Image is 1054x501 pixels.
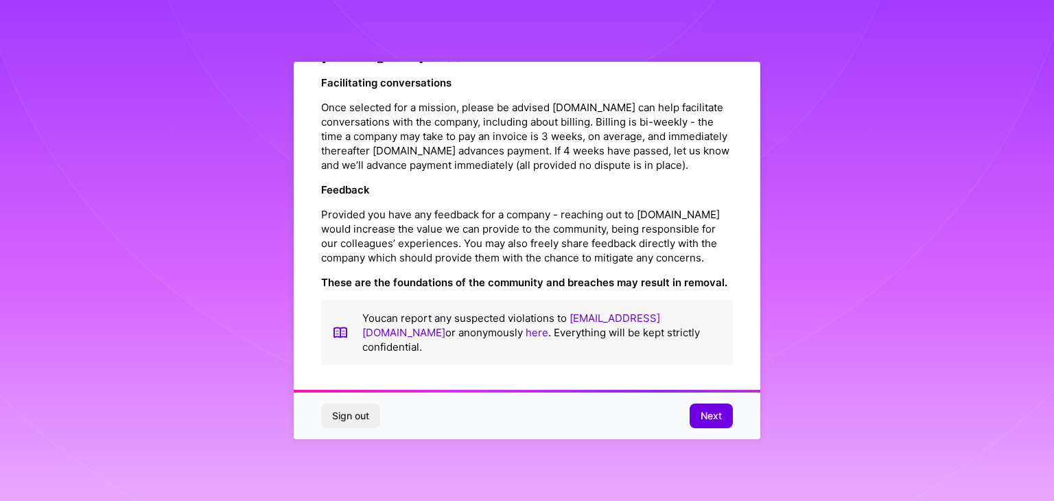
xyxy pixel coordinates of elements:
[332,409,369,423] span: Sign out
[332,311,349,354] img: book icon
[321,404,380,428] button: Sign out
[321,76,452,89] strong: Facilitating conversations
[321,276,727,289] strong: These are the foundations of the community and breaches may result in removal.
[321,100,733,172] p: Once selected for a mission, please be advised [DOMAIN_NAME] can help facilitate conversations wi...
[701,409,722,423] span: Next
[321,207,733,265] p: Provided you have any feedback for a company - reaching out to [DOMAIN_NAME] would increase the v...
[526,326,548,339] a: here
[362,312,660,339] a: [EMAIL_ADDRESS][DOMAIN_NAME]
[690,404,733,428] button: Next
[362,311,722,354] p: You can report any suspected violations to or anonymously . Everything will be kept strictly conf...
[321,183,370,196] strong: Feedback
